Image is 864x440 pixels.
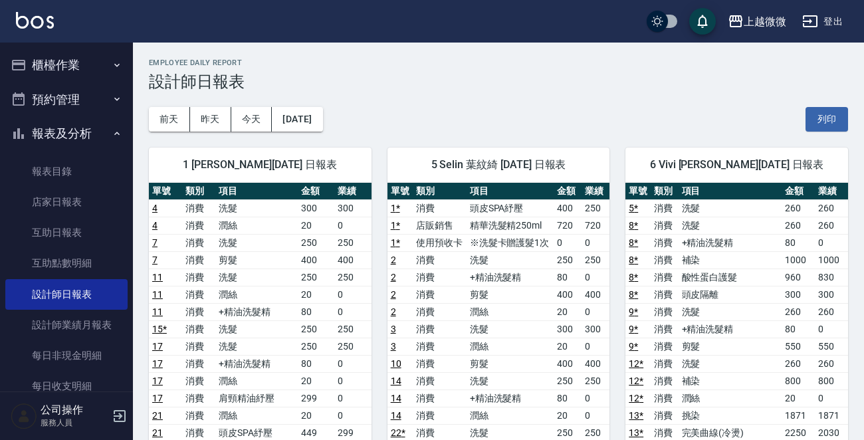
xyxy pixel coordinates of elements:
[679,389,782,407] td: 潤絲
[298,303,334,320] td: 80
[782,183,815,200] th: 金額
[391,324,396,334] a: 3
[403,158,594,171] span: 5 Selin 葉紋綺 [DATE] 日報表
[782,269,815,286] td: 960
[152,341,163,352] a: 17
[554,320,582,338] td: 300
[5,217,128,248] a: 互助日報表
[5,279,128,310] a: 設計師日報表
[815,355,848,372] td: 260
[815,183,848,200] th: 業績
[815,338,848,355] td: 550
[182,183,215,200] th: 類別
[5,371,128,401] a: 每日收支明細
[689,8,716,35] button: save
[651,407,678,424] td: 消費
[5,156,128,187] a: 報表目錄
[815,234,848,251] td: 0
[554,286,582,303] td: 400
[298,355,334,372] td: 80
[391,255,396,265] a: 2
[582,234,609,251] td: 0
[651,389,678,407] td: 消費
[334,234,371,251] td: 250
[582,217,609,234] td: 720
[782,372,815,389] td: 800
[582,372,609,389] td: 250
[625,183,651,200] th: 單號
[190,107,231,132] button: 昨天
[554,183,582,200] th: 金額
[554,251,582,269] td: 250
[391,289,396,300] a: 2
[5,82,128,117] button: 預約管理
[554,303,582,320] td: 20
[298,286,334,303] td: 20
[5,187,128,217] a: 店家日報表
[467,199,554,217] td: 頭皮SPA紓壓
[334,183,371,200] th: 業績
[182,303,215,320] td: 消費
[554,389,582,407] td: 80
[16,12,54,29] img: Logo
[554,199,582,217] td: 400
[215,234,298,251] td: 洗髮
[413,234,467,251] td: 使用預收卡
[298,183,334,200] th: 金額
[41,417,108,429] p: 服務人員
[651,303,678,320] td: 消費
[806,107,848,132] button: 列印
[679,372,782,389] td: 補染
[413,286,467,303] td: 消費
[334,251,371,269] td: 400
[298,217,334,234] td: 20
[582,389,609,407] td: 0
[41,403,108,417] h5: 公司操作
[152,237,158,248] a: 7
[554,407,582,424] td: 20
[182,269,215,286] td: 消費
[651,355,678,372] td: 消費
[182,320,215,338] td: 消費
[215,303,298,320] td: +精油洗髮精
[152,272,163,282] a: 11
[582,303,609,320] td: 0
[815,269,848,286] td: 830
[391,376,401,386] a: 14
[149,72,848,91] h3: 設計師日報表
[391,358,401,369] a: 10
[334,286,371,303] td: 0
[722,8,792,35] button: 上越微微
[391,410,401,421] a: 14
[679,269,782,286] td: 酸性蛋白護髮
[651,372,678,389] td: 消費
[391,341,396,352] a: 3
[391,306,396,317] a: 2
[152,255,158,265] a: 7
[334,199,371,217] td: 300
[215,183,298,200] th: 項目
[413,320,467,338] td: 消費
[467,286,554,303] td: 剪髮
[679,217,782,234] td: 洗髮
[651,251,678,269] td: 消費
[554,234,582,251] td: 0
[651,269,678,286] td: 消費
[387,183,413,200] th: 單號
[165,158,356,171] span: 1 [PERSON_NAME][DATE] 日報表
[651,217,678,234] td: 消費
[413,389,467,407] td: 消費
[782,389,815,407] td: 20
[215,217,298,234] td: 潤絲
[152,220,158,231] a: 4
[679,320,782,338] td: +精油洗髮精
[679,183,782,200] th: 項目
[298,234,334,251] td: 250
[413,355,467,372] td: 消費
[182,372,215,389] td: 消費
[782,286,815,303] td: 300
[5,310,128,340] a: 設計師業績月報表
[782,320,815,338] td: 80
[298,338,334,355] td: 250
[5,248,128,278] a: 互助點數明細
